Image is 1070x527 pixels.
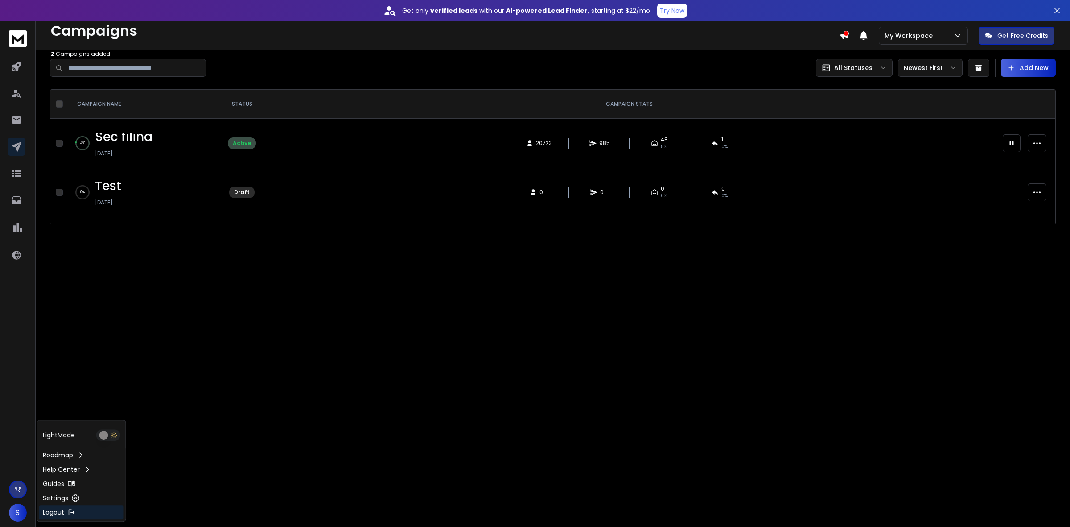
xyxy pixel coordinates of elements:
[39,491,124,505] a: Settings
[898,59,963,77] button: Newest First
[539,189,548,196] span: 0
[66,90,222,119] th: CAMPAIGN NAME
[51,50,54,58] span: 2
[661,192,667,199] span: 0%
[234,189,250,196] div: Draft
[43,479,64,488] p: Guides
[430,6,477,15] strong: verified leads
[661,185,664,192] span: 0
[721,136,723,143] span: 1
[721,192,728,199] span: 0%
[600,189,609,196] span: 0
[39,462,124,477] a: Help Center
[657,4,687,18] button: Try Now
[1001,59,1056,77] button: Add New
[43,431,75,440] p: Light Mode
[95,128,152,145] span: Sec filing
[66,119,222,168] td: 4%Sec filing[DATE]
[51,50,840,58] p: Campaigns added
[95,177,121,195] span: Test
[979,27,1054,45] button: Get Free Credits
[80,188,85,197] p: 0 %
[9,30,27,47] img: logo
[43,508,64,517] p: Logout
[39,477,124,491] a: Guides
[95,150,152,157] p: [DATE]
[536,140,552,147] span: 20723
[233,140,251,147] div: Active
[95,199,121,206] p: [DATE]
[9,504,27,522] button: S
[51,23,840,39] h1: Campaigns
[997,31,1048,40] p: Get Free Credits
[834,63,872,72] p: All Statuses
[66,168,222,217] td: 0%Test[DATE]
[261,90,997,119] th: CAMPAIGN STATS
[43,451,73,460] p: Roadmap
[95,133,152,141] a: Sec filing
[885,31,936,40] p: My Workspace
[599,140,610,147] span: 985
[721,185,725,192] span: 0
[222,90,261,119] th: STATUS
[660,6,684,15] p: Try Now
[39,448,124,462] a: Roadmap
[95,182,121,191] a: Test
[43,494,68,502] p: Settings
[506,6,589,15] strong: AI-powered Lead Finder,
[80,139,85,148] p: 4 %
[721,143,728,150] span: 0 %
[402,6,650,15] p: Get only with our starting at $22/mo
[43,465,80,474] p: Help Center
[661,143,667,150] span: 5 %
[661,136,668,143] span: 48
